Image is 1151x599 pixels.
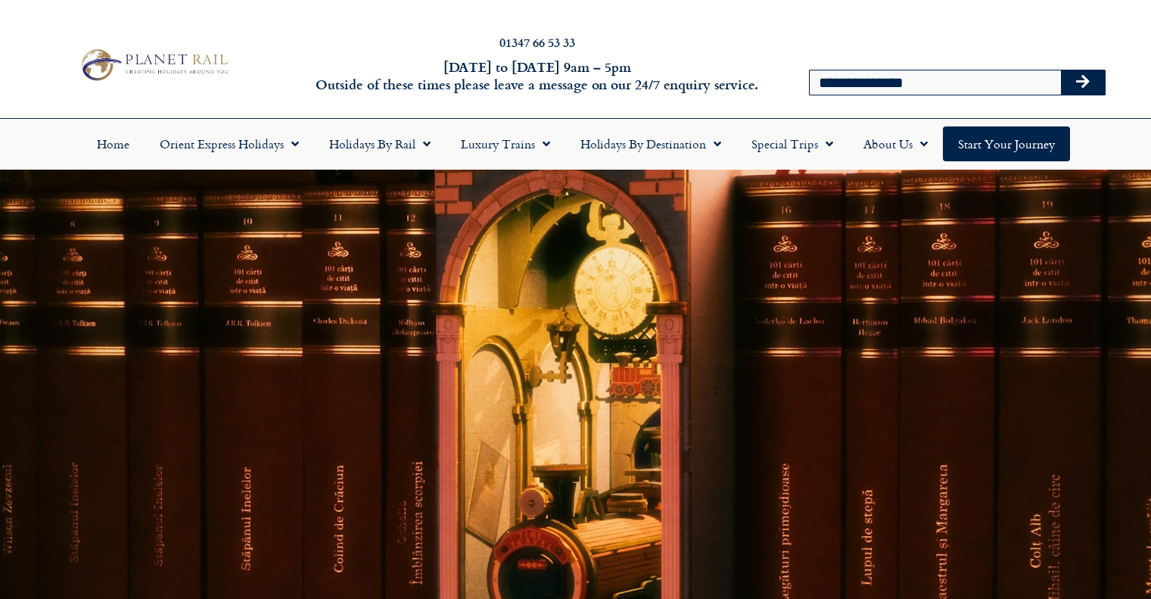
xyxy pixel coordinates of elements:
[314,126,446,161] a: Holidays by Rail
[943,126,1070,161] a: Start your Journey
[565,126,736,161] a: Holidays by Destination
[1061,70,1105,95] button: Search
[311,58,764,94] h6: [DATE] to [DATE] 9am – 5pm Outside of these times please leave a message on our 24/7 enquiry serv...
[82,126,145,161] a: Home
[848,126,943,161] a: About Us
[75,45,232,84] img: Planet Rail Train Holidays Logo
[446,126,565,161] a: Luxury Trains
[145,126,314,161] a: Orient Express Holidays
[8,126,1143,161] nav: Menu
[499,33,575,51] a: 01347 66 53 33
[736,126,848,161] a: Special Trips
